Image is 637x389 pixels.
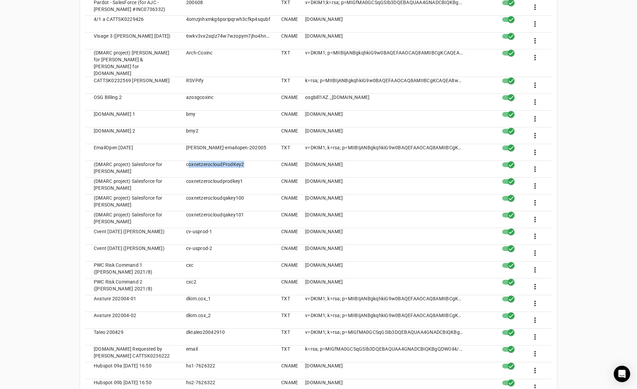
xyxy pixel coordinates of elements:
[86,228,181,245] mat-cell: Cvent [DATE] ([PERSON_NAME])
[181,228,276,245] mat-cell: cv-usprod-1
[86,211,181,228] mat-cell: (DMARC project) Salesforce for [PERSON_NAME]
[86,262,181,278] mat-cell: PWC Risk Command 1 ([PERSON_NAME] 2021/8)
[300,312,469,329] mat-cell: v=DKIM1; k=rsa; p=MIIBIjANBgkqhkiG9w0BAQEFAAOCAQ8AMIIBCgKCAQEAsJNeUxq30IMooJk0MaVeY3wWti9/uR2fQgr...
[276,77,300,94] mat-cell: TXT
[300,33,469,49] mat-cell: [DOMAIN_NAME]
[181,16,276,33] mat-cell: 4omzjnhxmkg6psripqrwh3cfkp4squbf
[181,178,276,194] mat-cell: coxnetzerocloudprodkey1
[181,77,276,94] mat-cell: RSVPify
[86,49,181,77] mat-cell: (DMARC project) [PERSON_NAME] for [PERSON_NAME] & [PERSON_NAME] for [DOMAIN_NAME]
[86,127,181,144] mat-cell: [DOMAIN_NAME] 2
[86,77,181,94] mat-cell: CATTSK0232569 [PERSON_NAME]
[86,278,181,295] mat-cell: PWC Risk Command 2 ([PERSON_NAME] 2021/8)
[86,16,181,33] mat-cell: 4/1 a CATTSK0229426
[181,94,276,111] mat-cell: azosgcoxinc
[300,262,469,278] mat-cell: [DOMAIN_NAME]
[86,144,181,161] mat-cell: EmailOpen [DATE]
[181,211,276,228] mat-cell: coxnetzerocloudqakey101
[181,295,276,312] mat-cell: dkim.cox_1
[86,362,181,379] mat-cell: Hubspot 09a [DATE] 16:50
[181,161,276,178] mat-cell: coxnetzerocloudProdKey2
[276,194,300,211] mat-cell: CNAME
[300,228,469,245] mat-cell: [DOMAIN_NAME]
[181,245,276,262] mat-cell: cv-usprod-2
[86,111,181,127] mat-cell: [DOMAIN_NAME] 1
[181,144,276,161] mat-cell: [PERSON_NAME]-emailopen-202005
[300,245,469,262] mat-cell: [DOMAIN_NAME]
[181,127,276,144] mat-cell: bmy2
[86,194,181,211] mat-cell: (DMARC project) Salesforce for [PERSON_NAME]
[300,111,469,127] mat-cell: [DOMAIN_NAME]
[300,94,469,111] mat-cell: osgbill1AZ._[DOMAIN_NAME]
[300,211,469,228] mat-cell: [DOMAIN_NAME]
[300,278,469,295] mat-cell: [DOMAIN_NAME]
[181,329,276,346] mat-cell: dktaleo20042910
[276,329,300,346] mat-cell: TXT
[86,295,181,312] mat-cell: Avature 202004-01
[300,144,469,161] mat-cell: v=DKIM1; k=rsa; p=MIIBIjANBgkqhkiG9w0BAQEFAAOCAQ8AMIIBCgKCAQEAn61nCZQhiW/XVKgWtzCMJmjL/2fCqNPj0MW...
[300,127,469,144] mat-cell: [DOMAIN_NAME]
[300,194,469,211] mat-cell: [DOMAIN_NAME]
[300,295,469,312] mat-cell: v=DKIM1; k=rsa; p=MIIBIjANBgkqhkiG9w0BAQEFAAOCAQ8AMIIBCgKCAQEA4LzhJl1f3r9DhCDIv4+1OD7E8SLRxxA/ItY...
[276,278,300,295] mat-cell: CNAME
[181,278,276,295] mat-cell: cxc2
[86,329,181,346] mat-cell: Taleo 200429
[181,111,276,127] mat-cell: bmy
[86,94,181,111] mat-cell: OSG Billing 2
[276,312,300,329] mat-cell: TXT
[276,262,300,278] mat-cell: CNAME
[300,178,469,194] mat-cell: [DOMAIN_NAME]
[181,346,276,362] mat-cell: email
[181,194,276,211] mat-cell: coxnetzerocloudqakey100
[86,178,181,194] mat-cell: (DMARC project) Salesforce for [PERSON_NAME]
[181,33,276,49] mat-cell: 6wkv3vx2sqlz74w7wzopym7jho4hndke
[86,33,181,49] mat-cell: Visage 3 ([PERSON_NAME] [DATE])
[86,346,181,362] mat-cell: [DOMAIN_NAME] Requested by [PERSON_NAME] CATTSK0236222
[300,49,469,77] mat-cell: v=DKIM1; p=MIIBIjANBgkqhkiG9w0BAQEFAAOCAQ8AMIIBCgKCAQEAyNcjOcZuPL/BCgzgsqIlfxQTuDTFHE1wUaH0qHGy8M...
[276,228,300,245] mat-cell: CNAME
[300,346,469,362] mat-cell: k=rsa; p=MIGfMA0GCSqGSIb3DQEBAQUAA4GNADCBiQKBgQDWOil4/9UDbwsIM1PHz+kNJN0kdx5W0jJJBlvfeoAeKaJZS0/3...
[300,16,469,33] mat-cell: [DOMAIN_NAME]
[300,362,469,379] mat-cell: [DOMAIN_NAME]
[276,144,300,161] mat-cell: TXT
[300,77,469,94] mat-cell: k=rsa; p=MIIBIjANBgkqhkiG9w0BAQEFAAOCAQ8AMIIBCgKCAQEA8wpB8tLgmWO4N5Xvnid6qGC+HHbWjrmvmhPfqIAdJ93b...
[181,312,276,329] mat-cell: dkim.cox_2
[86,245,181,262] mat-cell: Cvent [DATE] ([PERSON_NAME])
[86,312,181,329] mat-cell: Avature 202004-02
[300,329,469,346] mat-cell: v=DKIM1; k=rsa; p=MIGfMA0GCSqGSIb3DQEBAQUAA4GNADCBiQKBgQC8uMKAO9NPxQVY89N3IMlWguyfSaUYt61YpwjeDyL...
[276,33,300,49] mat-cell: CNAME
[276,211,300,228] mat-cell: CNAME
[276,346,300,362] mat-cell: TXT
[276,161,300,178] mat-cell: CNAME
[276,94,300,111] mat-cell: CNAME
[614,366,630,382] div: Open Intercom Messenger
[276,127,300,144] mat-cell: CNAME
[276,245,300,262] mat-cell: CNAME
[181,262,276,278] mat-cell: cxc
[181,362,276,379] mat-cell: hs1-7626322
[181,49,276,77] mat-cell: Arch-Coxinc
[276,362,300,379] mat-cell: CNAME
[276,49,300,77] mat-cell: TXT
[300,161,469,178] mat-cell: [DOMAIN_NAME]
[276,295,300,312] mat-cell: TXT
[276,178,300,194] mat-cell: CNAME
[86,161,181,178] mat-cell: (DMARC project) Salesforce for [PERSON_NAME]
[276,111,300,127] mat-cell: CNAME
[276,16,300,33] mat-cell: CNAME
